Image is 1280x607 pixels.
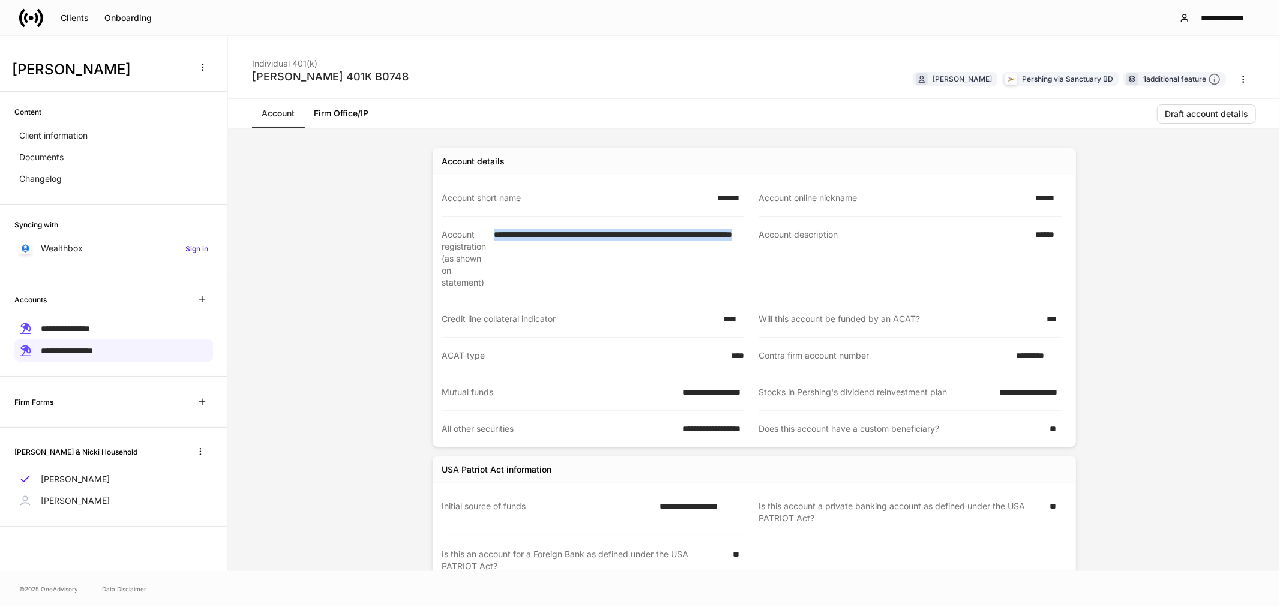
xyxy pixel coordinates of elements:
div: Credit line collateral indicator [442,313,717,325]
a: Firm Office/IP [304,99,378,128]
p: Wealthbox [41,242,83,254]
a: Account [252,99,304,128]
div: 1 additional feature [1143,73,1221,86]
h6: Sign in [185,243,208,254]
a: Changelog [14,168,213,190]
div: Clients [61,14,89,22]
div: Draft account details [1165,110,1248,118]
h3: [PERSON_NAME] [12,60,185,79]
div: Initial source of funds [442,500,653,524]
span: © 2025 OneAdvisory [19,584,78,594]
button: Draft account details [1157,104,1256,124]
h6: Content [14,106,41,118]
a: [PERSON_NAME] [14,490,213,512]
div: [PERSON_NAME] 401K B0748 [252,70,409,84]
p: Documents [19,151,64,163]
div: Account online nickname [759,192,1028,204]
a: WealthboxSign in [14,238,213,259]
a: Data Disclaimer [102,584,146,594]
div: Does this account have a custom beneficiary? [759,423,1043,435]
h6: Accounts [14,294,47,305]
a: [PERSON_NAME] [14,468,213,490]
h6: [PERSON_NAME] & Nicki Household [14,446,137,458]
div: Account short name [442,192,711,204]
p: Client information [19,130,88,142]
div: Individual 401(k) [252,50,409,70]
p: Changelog [19,173,62,185]
div: All other securities [442,423,676,435]
div: Account details [442,155,505,167]
h6: Syncing with [14,219,58,230]
div: USA Patriot Act information [442,464,552,476]
div: Mutual funds [442,386,676,398]
h6: Firm Forms [14,396,53,408]
p: [PERSON_NAME] [41,473,110,485]
a: Documents [14,146,213,168]
div: Onboarding [104,14,152,22]
div: Will this account be funded by an ACAT? [759,313,1040,325]
div: Stocks in Pershing's dividend reinvestment plan [759,386,993,398]
div: Is this an account for a Foreign Bank as defined under the USA PATRIOT Act? [442,548,726,572]
div: Contra firm account number [759,350,1009,362]
div: [PERSON_NAME] [933,73,992,85]
div: Account description [759,229,1028,289]
a: Client information [14,125,213,146]
div: Account registration (as shown on statement) [442,229,487,289]
button: Onboarding [97,8,160,28]
button: Clients [53,8,97,28]
div: Pershing via Sanctuary BD [1022,73,1113,85]
div: Is this account a private banking account as defined under the USA PATRIOT Act? [759,500,1043,524]
div: ACAT type [442,350,724,362]
p: [PERSON_NAME] [41,495,110,507]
